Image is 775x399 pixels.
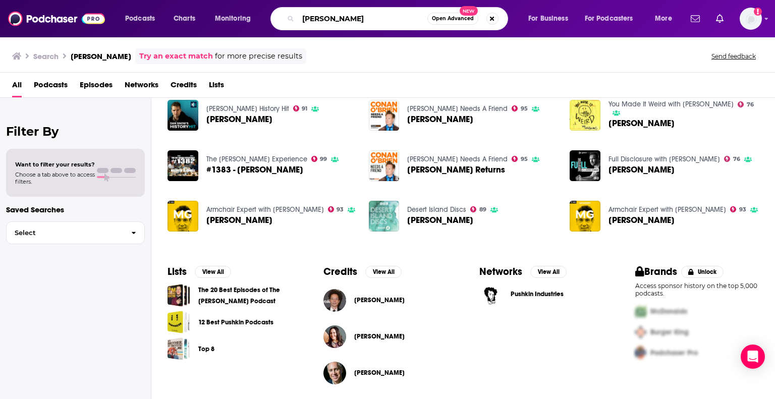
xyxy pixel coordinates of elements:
[570,150,600,181] img: Malcolm Gladwell
[730,206,746,212] a: 93
[608,205,726,214] a: Armchair Expert with Dax Shepard
[168,337,190,360] a: Top 8
[521,11,581,27] button: open menu
[174,12,195,26] span: Charts
[479,265,522,278] h2: Networks
[208,11,264,27] button: open menu
[354,332,405,340] span: [PERSON_NAME]
[206,115,272,124] a: Malcolm Gladwell
[168,100,198,131] img: Malcolm Gladwell
[650,349,698,357] span: Podchaser Pro
[33,51,59,61] h3: Search
[354,296,405,304] a: Malcolm Gladwell
[198,317,273,328] a: 12 Best Pushkin Podcasts
[521,157,528,161] span: 95
[215,12,251,26] span: Monitoring
[740,8,762,30] span: Logged in as GregKubie
[15,171,95,185] span: Choose a tab above to access filters.
[168,265,187,278] h2: Lists
[302,106,307,111] span: 91
[432,16,474,21] span: Open Advanced
[687,10,704,27] a: Show notifications dropdown
[198,344,214,355] a: Top 8
[280,7,518,30] div: Search podcasts, credits, & more...
[724,156,740,162] a: 76
[167,11,201,27] a: Charts
[34,77,68,97] a: Podcasts
[578,11,648,27] button: open menu
[585,12,633,26] span: For Podcasters
[168,150,198,181] img: #1383 - Malcolm Gladwell
[369,150,400,181] img: Malcolm Gladwell Returns
[337,207,344,212] span: 93
[168,311,190,333] a: 12 Best Pushkin Podcasts
[650,328,689,336] span: Burger King
[206,104,289,113] a: Dan Snow's History Hit
[125,12,155,26] span: Podcasts
[206,115,272,124] span: [PERSON_NAME]
[407,205,466,214] a: Desert Island Discs
[71,51,131,61] h3: [PERSON_NAME]
[570,201,600,232] a: Malcolm Gladwell
[740,8,762,30] button: Show profile menu
[125,77,158,97] a: Networks
[754,8,762,16] svg: Add a profile image
[209,77,224,97] a: Lists
[323,325,346,348] img: Leah Rose
[407,216,473,224] span: [PERSON_NAME]
[608,100,734,108] a: You Made It Weird with Pete Holmes
[608,119,675,128] a: Malcolm Gladwell
[6,205,145,214] p: Saved Searches
[747,102,754,107] span: 76
[6,221,145,244] button: Select
[512,156,528,162] a: 95
[650,307,687,316] span: McDonalds
[323,265,357,278] h2: Credits
[323,284,447,316] button: Malcolm GladwellMalcolm Gladwell
[323,357,447,389] button: Jacob WeisbergJacob Weisberg
[298,11,427,27] input: Search podcasts, credits, & more...
[354,369,405,377] span: [PERSON_NAME]
[139,50,213,62] a: Try an exact match
[195,266,231,278] button: View All
[168,265,231,278] a: ListsView All
[369,201,400,232] img: Malcolm Gladwell
[407,104,508,113] a: Conan O’Brien Needs A Friend
[528,12,568,26] span: For Business
[530,266,567,278] button: View All
[8,9,105,28] img: Podchaser - Follow, Share and Rate Podcasts
[206,205,324,214] a: Armchair Expert with Dax Shepard
[570,100,600,131] img: Malcolm Gladwell
[648,11,685,27] button: open menu
[168,201,198,232] a: Malcolm Gladwell
[738,101,754,107] a: 76
[741,345,765,369] div: Open Intercom Messenger
[323,265,402,278] a: CreditsView All
[323,320,447,353] button: Leah RoseLeah Rose
[608,216,675,224] span: [PERSON_NAME]
[740,8,762,30] img: User Profile
[354,369,405,377] a: Jacob Weisberg
[655,12,672,26] span: More
[479,265,567,278] a: NetworksView All
[323,289,346,312] img: Malcolm Gladwell
[320,157,327,161] span: 99
[198,284,291,307] a: The 20 Best Episodes of The [PERSON_NAME] Podcast
[171,77,197,97] a: Credits
[479,284,603,307] a: Pushkin Industries logoPushkin Industries
[635,265,677,278] h2: Brands
[608,165,675,174] a: Malcolm Gladwell
[470,206,486,212] a: 89
[369,100,400,131] img: Malcolm Gladwell
[407,155,508,163] a: Conan O’Brien Needs A Friend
